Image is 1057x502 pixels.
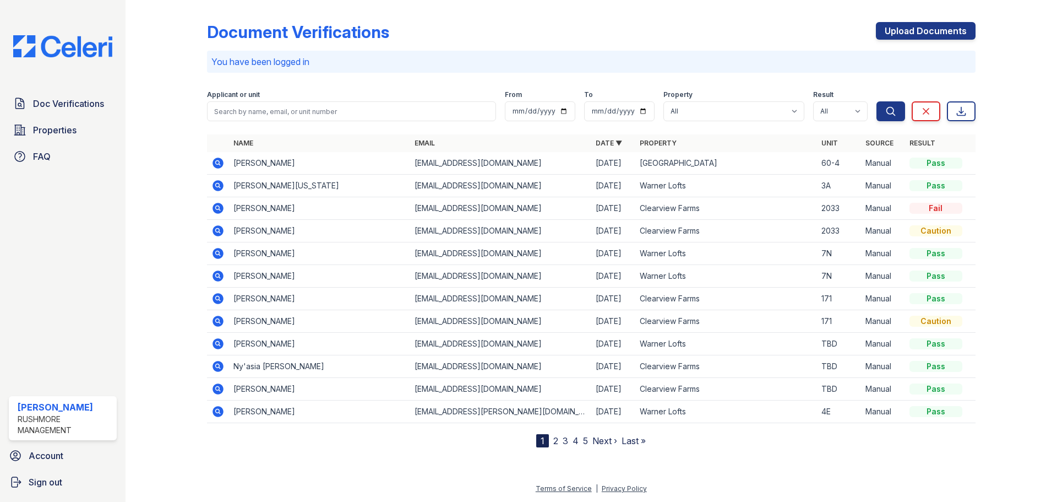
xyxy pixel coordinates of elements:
td: Clearview Farms [635,220,816,242]
td: Manual [861,175,905,197]
span: Sign out [29,476,62,489]
td: 7N [817,265,861,288]
td: 2033 [817,197,861,220]
div: Pass [909,406,962,417]
td: Warner Lofts [635,333,816,355]
div: Fail [909,203,962,214]
a: Result [909,139,935,147]
span: Account [29,449,63,462]
td: 60-4 [817,152,861,175]
td: [EMAIL_ADDRESS][DOMAIN_NAME] [410,152,591,175]
div: Pass [909,248,962,259]
input: Search by name, email, or unit number [207,101,496,121]
a: Unit [821,139,838,147]
a: Privacy Policy [602,484,647,493]
td: 2033 [817,220,861,242]
td: [PERSON_NAME] [229,197,410,220]
td: 3A [817,175,861,197]
td: Manual [861,355,905,378]
td: TBD [817,333,861,355]
div: Pass [909,361,962,372]
p: You have been logged in [211,55,971,68]
td: [PERSON_NAME] [229,152,410,175]
td: [PERSON_NAME] [229,288,410,310]
td: [GEOGRAPHIC_DATA] [635,152,816,175]
td: [DATE] [591,333,635,355]
td: [DATE] [591,220,635,242]
a: Account [4,445,121,467]
td: Warner Lofts [635,242,816,265]
div: | [596,484,598,493]
td: [EMAIL_ADDRESS][DOMAIN_NAME] [410,310,591,333]
div: Pass [909,293,962,304]
td: 7N [817,242,861,265]
td: [EMAIL_ADDRESS][DOMAIN_NAME] [410,378,591,401]
td: [PERSON_NAME] [229,265,410,288]
img: CE_Logo_Blue-a8612792a0a2168367f1c8372b55b34899dd931a85d93a1a3d3e32e68fde9ad4.png [4,35,121,57]
a: Properties [9,119,117,141]
label: To [584,90,593,99]
label: Property [663,90,693,99]
td: [DATE] [591,152,635,175]
td: Clearview Farms [635,197,816,220]
span: Doc Verifications [33,97,104,110]
div: [PERSON_NAME] [18,401,112,414]
td: Clearview Farms [635,355,816,378]
div: Pass [909,180,962,191]
td: [DATE] [591,175,635,197]
a: 2 [553,435,558,446]
a: Terms of Service [536,484,592,493]
td: Manual [861,378,905,401]
td: [DATE] [591,401,635,423]
div: Pass [909,338,962,349]
td: [EMAIL_ADDRESS][DOMAIN_NAME] [410,355,591,378]
td: Warner Lofts [635,175,816,197]
td: [PERSON_NAME] [229,220,410,242]
td: Manual [861,220,905,242]
td: [PERSON_NAME][US_STATE] [229,175,410,197]
button: Sign out [4,471,121,493]
td: [PERSON_NAME] [229,333,410,355]
a: Last » [622,435,646,446]
td: Manual [861,333,905,355]
div: Caution [909,316,962,327]
td: 171 [817,288,861,310]
td: [DATE] [591,310,635,333]
td: Manual [861,401,905,423]
td: [DATE] [591,288,635,310]
div: Pass [909,384,962,395]
td: Clearview Farms [635,310,816,333]
label: From [505,90,522,99]
td: [EMAIL_ADDRESS][DOMAIN_NAME] [410,333,591,355]
td: TBD [817,378,861,401]
div: Pass [909,271,962,282]
label: Result [813,90,833,99]
td: [PERSON_NAME] [229,378,410,401]
td: [EMAIL_ADDRESS][DOMAIN_NAME] [410,242,591,265]
div: Document Verifications [207,22,389,42]
td: [EMAIL_ADDRESS][PERSON_NAME][DOMAIN_NAME] [410,401,591,423]
a: Source [865,139,893,147]
td: Manual [861,242,905,265]
td: 4E [817,401,861,423]
td: Manual [861,265,905,288]
td: Manual [861,288,905,310]
td: 171 [817,310,861,333]
span: FAQ [33,150,51,163]
td: [DATE] [591,355,635,378]
a: FAQ [9,145,117,168]
td: Manual [861,197,905,220]
td: [PERSON_NAME] [229,310,410,333]
td: [DATE] [591,242,635,265]
a: Name [233,139,253,147]
a: Doc Verifications [9,93,117,115]
td: Clearview Farms [635,378,816,401]
a: Next › [592,435,617,446]
a: 5 [583,435,588,446]
span: Properties [33,123,77,137]
div: Pass [909,158,962,169]
td: TBD [817,355,861,378]
td: [EMAIL_ADDRESS][DOMAIN_NAME] [410,197,591,220]
td: Ny'asia [PERSON_NAME] [229,355,410,378]
a: Date ▼ [596,139,622,147]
